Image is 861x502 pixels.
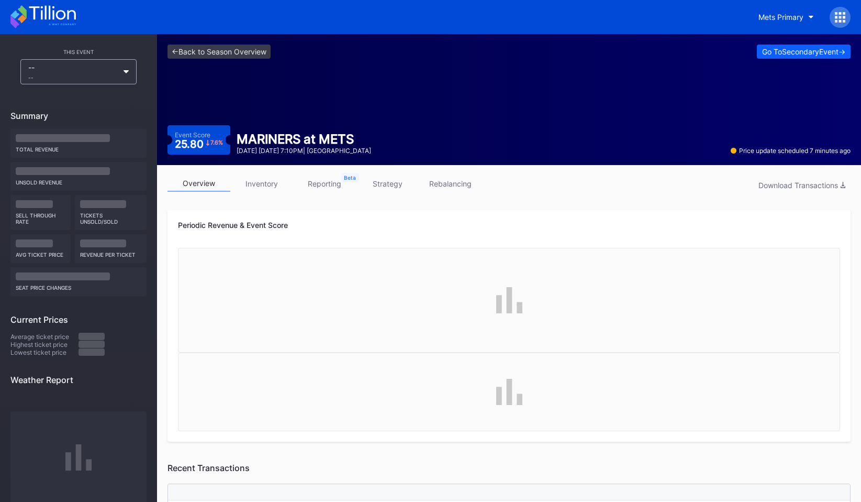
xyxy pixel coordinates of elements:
button: Mets Primary [751,7,822,27]
a: strategy [356,176,419,192]
div: MARINERS at METS [237,132,371,147]
div: This Event [10,49,147,55]
button: Download Transactions [753,178,851,192]
div: Event Score [175,131,210,139]
div: Mets Primary [758,13,803,21]
div: Avg ticket price [16,247,65,258]
div: Tickets Unsold/Sold [80,208,142,225]
div: Unsold Revenue [16,175,141,185]
a: reporting [293,176,356,192]
div: Sell Through Rate [16,208,65,225]
div: Weather Report [10,375,147,385]
div: -- [28,74,118,81]
div: Periodic Revenue & Event Score [178,221,840,230]
div: Recent Transactions [167,463,851,473]
div: Highest ticket price [10,341,79,348]
div: 25.80 [175,139,223,149]
div: 7.6 % [210,140,223,146]
div: -- [28,63,118,81]
div: Total Revenue [16,142,141,152]
a: inventory [230,176,293,192]
div: Price update scheduled 7 minutes ago [731,147,851,155]
div: Lowest ticket price [10,348,79,356]
div: Current Prices [10,314,147,325]
div: Download Transactions [758,181,845,190]
div: Revenue per ticket [80,247,142,258]
a: overview [167,176,230,192]
div: seat price changes [16,280,141,291]
div: Average ticket price [10,333,79,341]
a: <-Back to Season Overview [167,45,271,59]
div: Summary [10,111,147,121]
button: Go ToSecondaryEvent-> [757,45,851,59]
div: [DATE] [DATE] 7:10PM | [GEOGRAPHIC_DATA] [237,147,371,155]
a: rebalancing [419,176,482,192]
div: Go To Secondary Event -> [762,47,845,56]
